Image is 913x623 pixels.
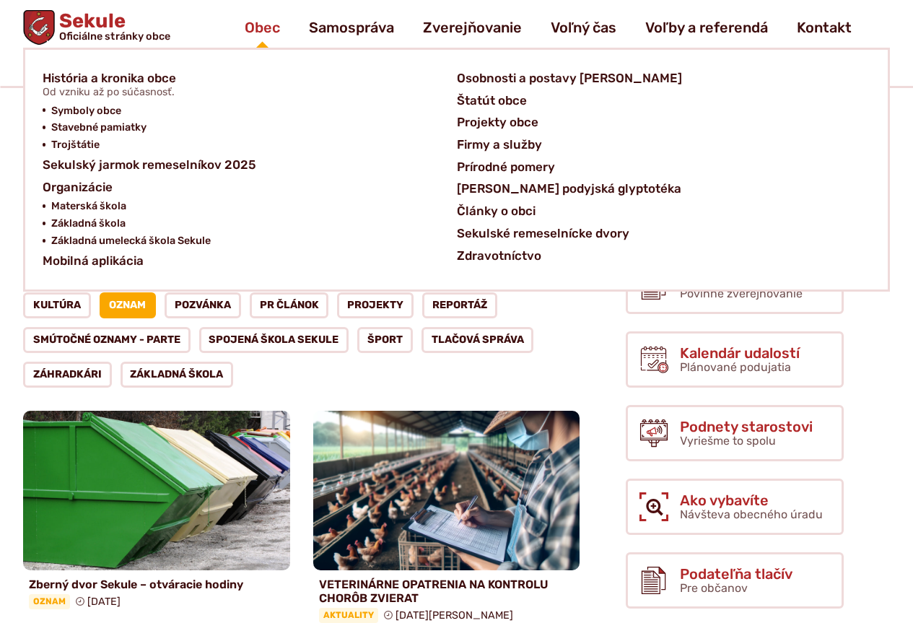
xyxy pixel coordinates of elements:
a: Pozvánka [165,292,241,318]
span: Firmy a služby [457,134,542,156]
span: Oficiálne stránky obce [59,31,170,41]
span: Návšteva obecného úradu [680,507,823,521]
span: Vyriešme to spolu [680,434,776,448]
span: Pre občanov [680,581,748,595]
a: Symboly obce [51,103,440,120]
a: Mobilná aplikácia [43,250,440,272]
span: Povinné zverejňovanie [680,287,803,300]
span: Štatút obce [457,90,527,112]
a: Smútočné oznamy - parte [23,327,191,353]
a: Zberný dvor Sekule – otváracie hodiny Oznam [DATE] [23,411,290,615]
a: Kontakt [797,7,852,48]
span: Základná umelecká škola Sekule [51,232,211,250]
span: Stavebné pamiatky [51,119,147,136]
a: Stavebné pamiatky [51,119,440,136]
a: Projekty [337,292,414,318]
a: Články o obci [457,200,854,222]
a: Materská škola [51,198,440,215]
a: Záhradkári [23,362,112,388]
a: Voľný čas [551,7,616,48]
a: Sekulské remeselnícke dvory [457,222,854,245]
a: Podateľňa tlačív Pre občanov [626,552,844,609]
span: Symboly obce [51,103,121,120]
span: Aktuality [319,608,378,622]
a: Oznam [100,292,157,318]
span: Oznam [29,594,70,609]
span: Od vzniku až po súčasnosť. [43,87,176,98]
span: Trojštátie [51,136,100,154]
a: Prírodné pomery [457,156,854,178]
a: Samospráva [309,7,394,48]
a: Obec [245,7,280,48]
a: Reportáž [422,292,497,318]
a: Kalendár udalostí Plánované podujatia [626,331,844,388]
span: Projekty obce [457,111,538,134]
span: Mobilná aplikácia [43,250,144,272]
h4: Zberný dvor Sekule – otváracie hodiny [29,578,284,591]
a: Štatút obce [457,90,854,112]
a: Základná umelecká škola Sekule [51,232,440,250]
span: [DATE][PERSON_NAME] [396,609,513,622]
a: Tlačová správa [421,327,534,353]
a: Organizácie [43,176,440,199]
a: Sekulský jarmok remeselníkov 2025 [43,154,440,176]
span: Prírodné pomery [457,156,555,178]
span: Plánované podujatia [680,360,791,374]
a: Logo Sekule, prejsť na domovskú stránku. [23,10,170,45]
a: PR článok [250,292,329,318]
h4: VETERINÁRNE OPATRENIA NA KONTROLU CHORÔB ZVIERAT [319,578,575,605]
a: Zdravotníctvo [457,245,854,267]
a: Spojená škola Sekule [199,327,349,353]
span: Podateľňa tlačív [680,566,792,582]
a: Šport [357,327,413,353]
span: Sekulský jarmok remeselníkov 2025 [43,154,256,176]
a: Projekty obce [457,111,854,134]
span: [DATE] [87,596,121,608]
span: Ako vybavíte [680,492,823,508]
span: Sekule [54,12,170,42]
span: Základná škola [51,215,126,232]
span: Zdravotníctvo [457,245,541,267]
a: Trojštátie [51,136,440,154]
span: Osobnosti a postavy [PERSON_NAME] [457,67,682,90]
a: [PERSON_NAME] podyjská glyptotéka [457,178,854,200]
span: [PERSON_NAME] podyjská glyptotéka [457,178,681,200]
a: Ako vybavíte Návšteva obecného úradu [626,479,844,535]
a: Voľby a referendá [645,7,768,48]
span: Organizácie [43,176,113,199]
span: Podnety starostovi [680,419,813,435]
span: Materská škola [51,198,126,215]
span: Články o obci [457,200,536,222]
a: Kultúra [23,292,91,318]
span: Kalendár udalostí [680,345,800,361]
a: Firmy a služby [457,134,854,156]
a: História a kronika obceOd vzniku až po súčasnosť. [43,67,440,103]
span: Sekulské remeselnícke dvory [457,222,629,245]
img: Prejsť na domovskú stránku [23,10,54,45]
span: História a kronika obce [43,67,176,103]
a: Základná škola [121,362,234,388]
a: Podnety starostovi Vyriešme to spolu [626,405,844,461]
a: Zverejňovanie [423,7,522,48]
a: Osobnosti a postavy [PERSON_NAME] [457,67,854,90]
a: Základná škola [51,215,440,232]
